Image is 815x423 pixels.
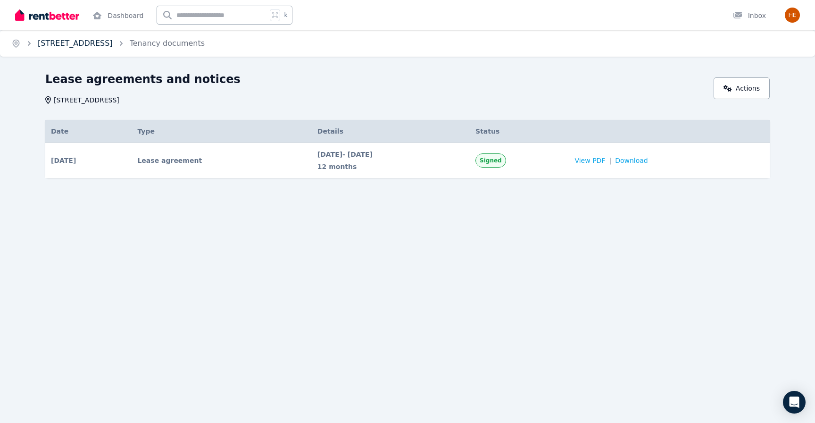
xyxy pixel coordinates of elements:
img: Henry Forman [785,8,800,23]
th: Date [45,120,132,143]
img: RentBetter [15,8,79,22]
span: View PDF [574,156,605,165]
td: Lease agreement [132,143,311,178]
a: Actions [714,77,770,99]
span: k [284,11,287,19]
th: Type [132,120,311,143]
h1: Lease agreements and notices [45,72,241,87]
span: Download [615,156,648,165]
div: Inbox [733,11,766,20]
a: Tenancy documents [130,39,205,48]
th: Status [470,120,569,143]
span: [DATE] [51,156,76,165]
span: [DATE] - [DATE] [317,150,464,159]
span: | [609,156,611,165]
div: Open Intercom Messenger [783,391,806,414]
span: 12 months [317,162,464,171]
span: Signed [480,157,502,164]
a: [STREET_ADDRESS] [38,39,113,48]
th: Details [312,120,470,143]
span: [STREET_ADDRESS] [54,95,119,105]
